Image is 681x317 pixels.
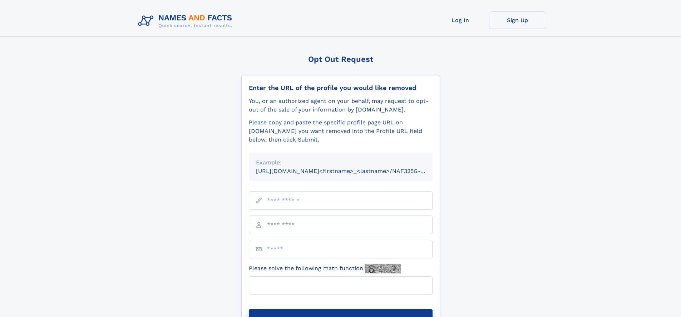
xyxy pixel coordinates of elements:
[256,168,446,174] small: [URL][DOMAIN_NAME]<firstname>_<lastname>/NAF325G-xxxxxxxx
[432,11,489,29] a: Log In
[249,84,433,92] div: Enter the URL of the profile you would like removed
[135,11,238,31] img: Logo Names and Facts
[249,118,433,144] div: Please copy and paste the specific profile page URL on [DOMAIN_NAME] you want removed into the Pr...
[489,11,546,29] a: Sign Up
[256,158,425,167] div: Example:
[241,55,440,64] div: Opt Out Request
[249,264,401,273] label: Please solve the following math function:
[249,97,433,114] div: You, or an authorized agent on your behalf, may request to opt-out of the sale of your informatio...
